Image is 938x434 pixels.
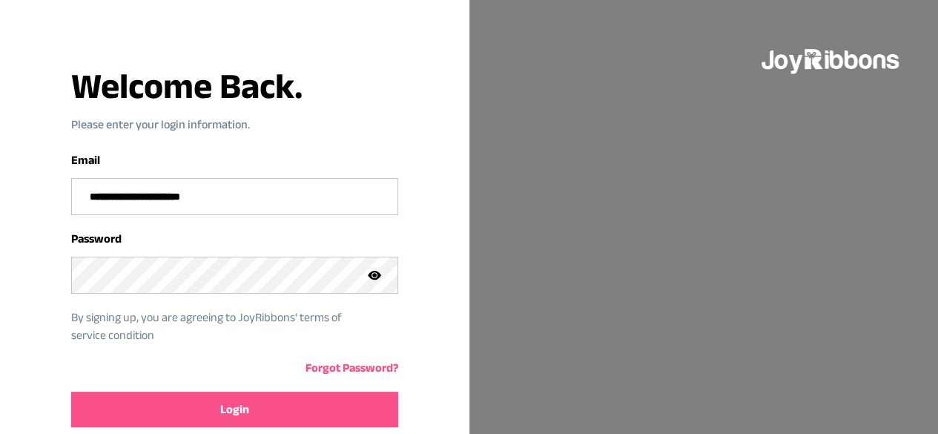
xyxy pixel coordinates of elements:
[71,154,100,166] label: Email
[220,401,249,418] span: Login
[71,68,398,104] h3: Welcome Back.
[71,309,376,344] p: By signing up, you are agreeing to JoyRibbons‘ terms of service condition
[71,232,122,245] label: Password
[760,36,902,83] img: joyribbons
[71,392,398,427] button: Login
[71,116,398,134] p: Please enter your login information.
[305,361,398,374] a: Forgot Password?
